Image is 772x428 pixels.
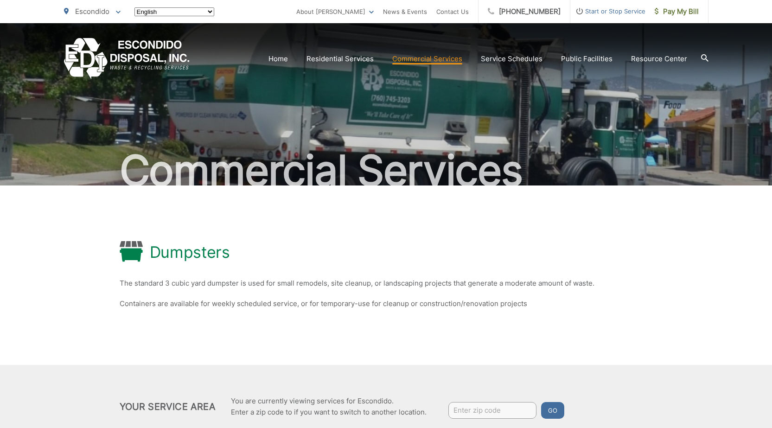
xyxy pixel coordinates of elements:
[481,53,542,64] a: Service Schedules
[541,402,564,419] button: Go
[561,53,612,64] a: Public Facilities
[448,402,536,419] input: Enter zip code
[120,278,653,289] p: The standard 3 cubic yard dumpster is used for small remodels, site cleanup, or landscaping proje...
[631,53,687,64] a: Resource Center
[150,243,230,262] h1: Dumpsters
[383,6,427,17] a: News & Events
[64,147,708,194] h2: Commercial Services
[655,6,699,17] span: Pay My Bill
[134,7,214,16] select: Select a language
[392,53,462,64] a: Commercial Services
[64,38,190,79] a: EDCD logo. Return to the homepage.
[120,401,216,412] h2: Your Service Area
[436,6,469,17] a: Contact Us
[75,7,109,16] span: Escondido
[296,6,374,17] a: About [PERSON_NAME]
[231,396,427,418] p: You are currently viewing services for Escondido. Enter a zip code to if you want to switch to an...
[268,53,288,64] a: Home
[120,298,653,309] p: Containers are available for weekly scheduled service, or for temporary-use for cleanup or constr...
[306,53,374,64] a: Residential Services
